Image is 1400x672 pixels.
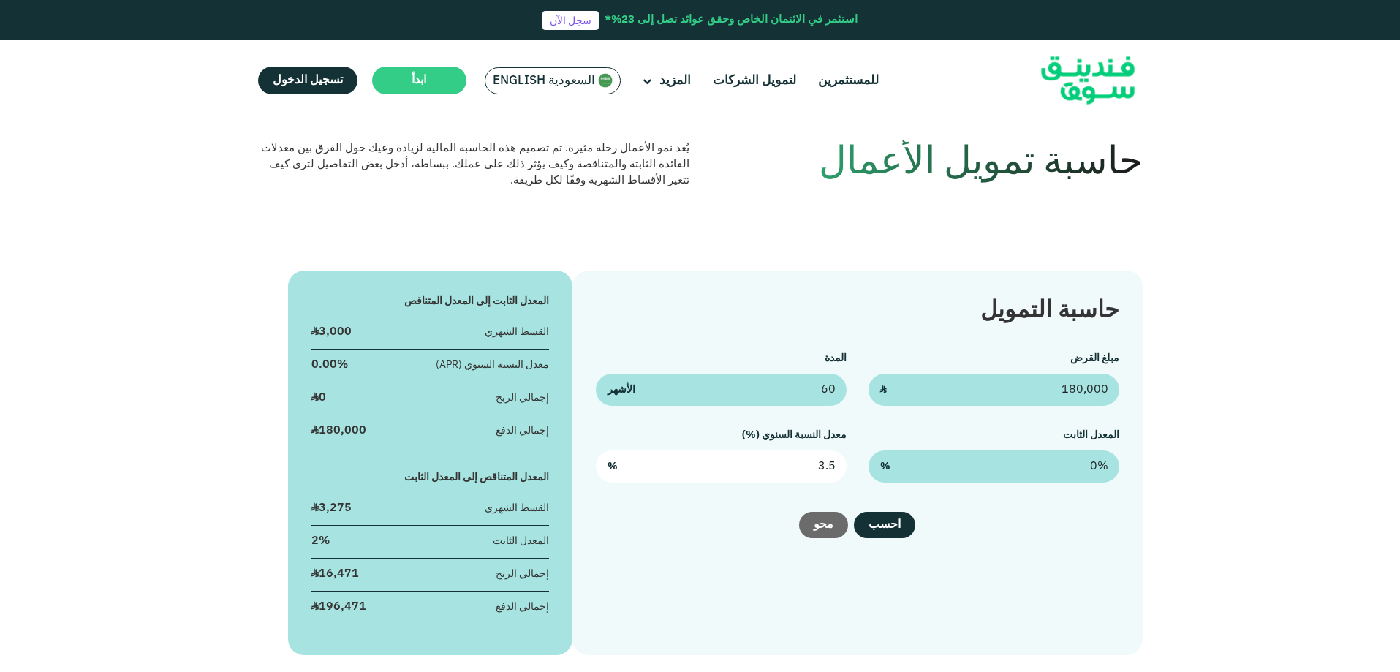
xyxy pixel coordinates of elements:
div: إجمالي الربح [496,390,549,406]
a: لتمويل الشركات [709,69,800,93]
h1: حاسبة تمويل الأعمال [711,140,1143,186]
label: مبلغ القرض [1070,353,1119,363]
label: المدة [825,353,847,363]
div: ʢ [311,500,352,516]
span: الأشهر [608,382,635,398]
button: محو [799,512,848,538]
span: المزيد [659,75,691,87]
span: السعودية English [493,72,595,89]
span: 16,471 [319,568,359,579]
div: المعدل الثابت [493,534,549,549]
div: ʢ [311,324,352,340]
button: احسب [854,512,915,538]
span: ابدأ [412,75,426,86]
img: SA Flag [598,73,613,88]
span: % [608,459,618,475]
div: المعدل المتناقص إلى المعدل الثابت [311,470,550,486]
div: يُعد نمو الأعمال رحلة مثيرة. تم تصميم هذه الحاسبة المالية لزيادة وعيك حول الفرق بين معدلات الفائد... [258,140,689,189]
div: حاسبة التمويل [596,294,1119,329]
span: 0 [319,392,326,403]
span: 3,275 [319,502,352,513]
span: % [880,459,890,475]
span: تسجيل الدخول [273,75,343,86]
div: ʢ [311,423,366,439]
span: 3,000 [319,326,352,337]
div: 0.00% [311,357,348,373]
div: معدل النسبة السنوي (APR) [436,358,549,373]
div: إجمالي الدفع [496,600,549,615]
div: 2% [311,533,330,549]
label: المعدل الثابت [1063,430,1119,440]
a: تسجيل الدخول [258,67,357,94]
div: ʢ [311,599,366,615]
div: القسط الشهري [485,501,549,516]
span: 196,471 [319,601,366,612]
label: معدل النسبة السنوي (%) [742,430,847,440]
div: إجمالي الدفع [496,423,549,439]
div: إجمالي الربح [496,567,549,582]
a: سجل الآن [542,11,599,30]
a: للمستثمرين [814,69,882,93]
div: استثمر في الائتمان الخاص وحقق عوائد تصل إلى 23%* [605,12,858,29]
div: ʢ [311,390,326,406]
div: القسط الشهري [485,325,549,340]
img: Logo [1016,44,1159,118]
span: 180,000 [319,425,366,436]
div: المعدل الثابت إلى المعدل المتناقص [311,294,550,309]
div: ʢ [311,566,359,582]
span: ʢ [880,382,886,398]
